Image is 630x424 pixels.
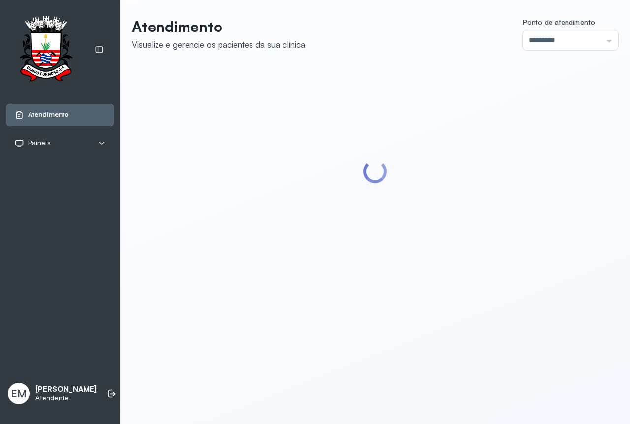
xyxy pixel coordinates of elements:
[14,110,106,120] a: Atendimento
[28,111,69,119] span: Atendimento
[523,18,595,26] span: Ponto de atendimento
[35,394,97,402] p: Atendente
[10,16,81,84] img: Logotipo do estabelecimento
[28,139,51,147] span: Painéis
[35,385,97,394] p: [PERSON_NAME]
[132,18,305,35] p: Atendimento
[132,39,305,50] div: Visualize e gerencie os pacientes da sua clínica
